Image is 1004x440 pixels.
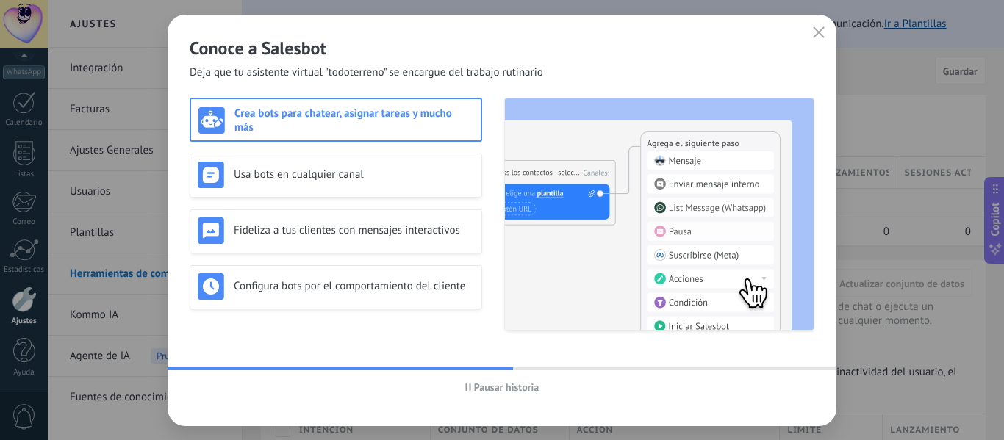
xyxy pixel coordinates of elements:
[190,37,814,59] h2: Conoce a Salesbot
[234,107,473,134] h3: Crea bots para chatear, asignar tareas y mucho más
[234,223,474,237] h3: Fideliza a tus clientes con mensajes interactivos
[190,65,543,80] span: Deja que tu asistente virtual "todoterreno" se encargue del trabajo rutinario
[234,279,474,293] h3: Configura bots por el comportamiento del cliente
[234,167,474,181] h3: Usa bots en cualquier canal
[459,376,546,398] button: Pausar historia
[474,382,539,392] span: Pausar historia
